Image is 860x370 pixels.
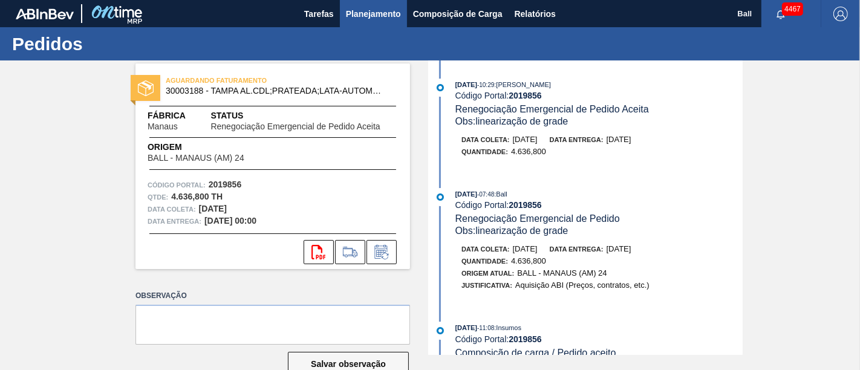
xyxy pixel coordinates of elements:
[455,104,649,114] span: Renegociação Emergencial de Pedido Aceita
[513,244,538,253] span: [DATE]
[148,141,279,154] span: Origem
[607,135,631,144] span: [DATE]
[209,180,242,189] strong: 2019856
[148,154,244,163] span: BALL - MANAUS (AM) 24
[304,240,334,264] div: Abrir arquivo PDF
[166,74,335,86] span: AGUARDANDO FATURAMENTO
[437,84,444,91] img: atual
[148,109,211,122] span: Fábrica
[455,213,620,224] span: Renegociação Emergencial de Pedido
[148,215,201,227] span: Data entrega:
[148,179,206,191] span: Código Portal:
[477,325,494,331] span: - 11:08
[455,324,477,331] span: [DATE]
[509,334,542,344] strong: 2019856
[304,7,334,21] span: Tarefas
[335,240,365,264] div: Ir para Composição de Carga
[148,203,196,215] span: Data coleta:
[461,245,510,253] span: Data coleta:
[437,327,444,334] img: atual
[761,5,800,22] button: Notificações
[135,287,410,305] label: Observação
[366,240,397,264] div: Informar alteração no pedido
[477,82,494,88] span: - 10:29
[461,270,514,277] span: Origem Atual:
[461,136,510,143] span: Data coleta:
[148,191,168,203] span: Qtde :
[509,91,542,100] strong: 2019856
[171,192,223,201] strong: 4.636,800 TH
[455,81,477,88] span: [DATE]
[477,191,494,198] span: - 07:48
[782,2,803,16] span: 4467
[455,348,616,358] span: Composicão de carga / Pedido aceito
[16,8,74,19] img: TNhmsLtSVTkK8tSr43FrP2fwEKptu5GPRR3wAAAABJRU5ErkJggg==
[494,190,507,198] span: : Ball
[455,334,743,344] div: Código Portal:
[511,256,546,265] span: 4.636,800
[211,122,380,131] span: Renegociação Emergencial de Pedido Aceita
[494,81,551,88] span: : [PERSON_NAME]
[199,204,227,213] strong: [DATE]
[461,282,512,289] span: Justificativa:
[515,7,556,21] span: Relatórios
[833,7,848,21] img: Logout
[517,268,607,277] span: BALL - MANAUS (AM) 24
[494,324,521,331] span: : Insumos
[461,148,508,155] span: Quantidade :
[550,136,604,143] span: Data entrega:
[455,190,477,198] span: [DATE]
[461,258,508,265] span: Quantidade :
[148,122,178,131] span: Manaus
[346,7,401,21] span: Planejamento
[607,244,631,253] span: [DATE]
[509,200,542,210] strong: 2019856
[455,116,568,126] span: Obs: linearização de grade
[12,37,227,51] h1: Pedidos
[455,200,743,210] div: Código Portal:
[437,193,444,201] img: atual
[511,147,546,156] span: 4.636,800
[513,135,538,144] span: [DATE]
[455,226,568,236] span: Obs: linearização de grade
[515,281,650,290] span: Aquisição ABI (Preços, contratos, etc.)
[455,91,743,100] div: Código Portal:
[211,109,399,122] span: Status
[413,7,503,21] span: Composição de Carga
[138,80,154,96] img: status
[204,216,256,226] strong: [DATE] 00:00
[550,245,604,253] span: Data entrega:
[166,86,385,96] span: 30003188 - TAMPA AL.CDL;PRATEADA;LATA-AUTOMATICA;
